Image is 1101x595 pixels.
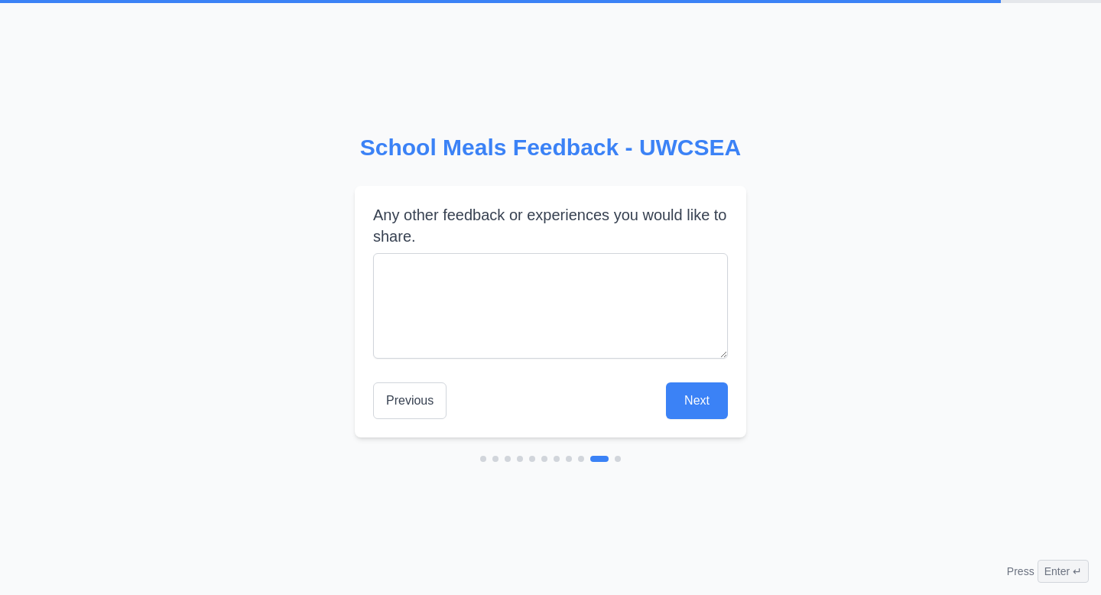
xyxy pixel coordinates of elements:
button: Next [666,382,728,419]
span: Enter ↵ [1038,560,1089,583]
label: Any other feedback or experiences you would like to share. [373,204,728,247]
div: Press [1007,560,1089,583]
h2: School Meals Feedback - UWCSEA [355,134,746,161]
button: Previous [373,382,447,419]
